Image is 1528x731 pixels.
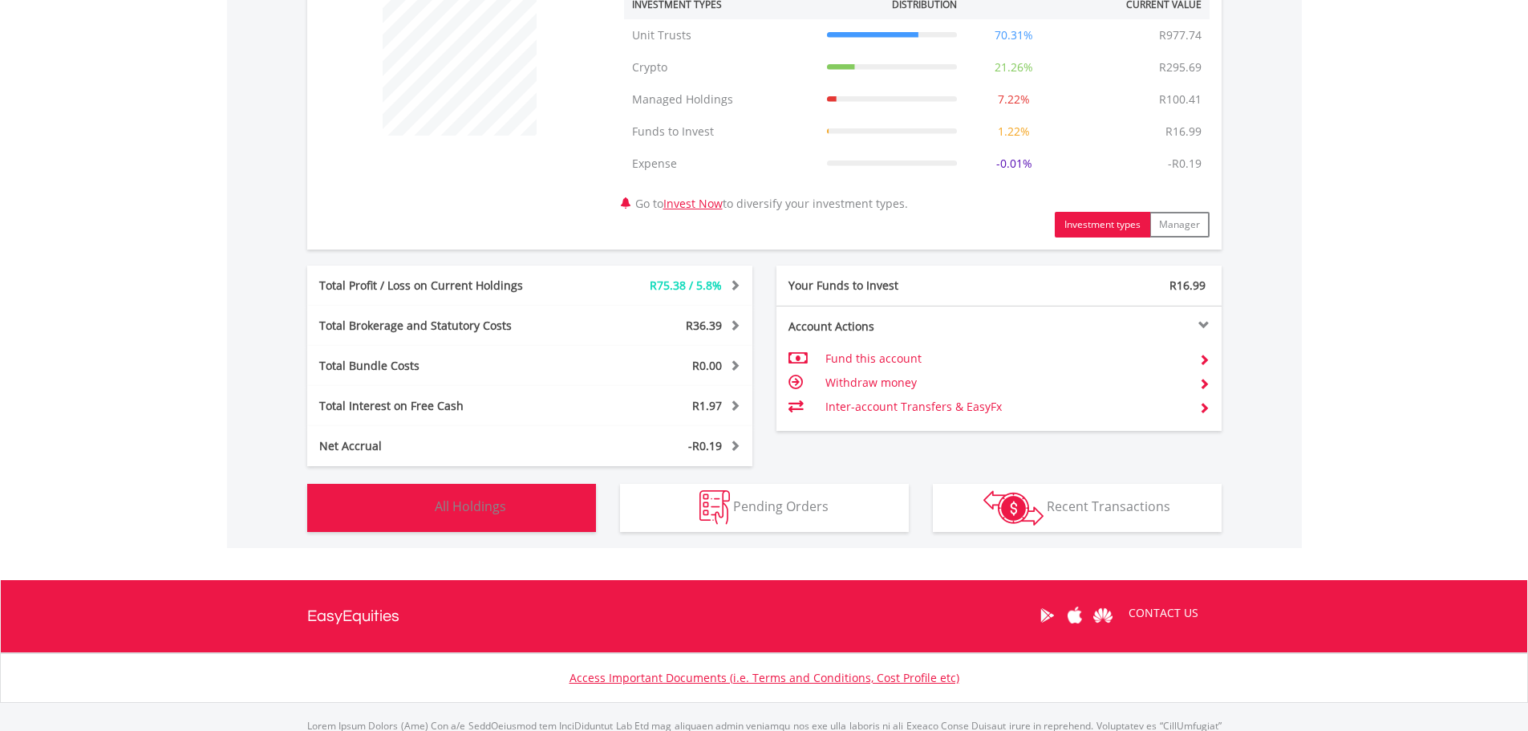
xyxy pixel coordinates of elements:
[1055,212,1150,238] button: Investment types
[620,484,909,532] button: Pending Orders
[825,347,1186,371] td: Fund this account
[435,497,506,515] span: All Holdings
[825,395,1186,419] td: Inter-account Transfers & EasyFx
[965,148,1063,180] td: -0.01%
[624,19,819,51] td: Unit Trusts
[983,490,1044,526] img: transactions-zar-wht.png
[307,484,596,532] button: All Holdings
[624,148,819,180] td: Expense
[692,398,722,413] span: R1.97
[663,196,723,211] a: Invest Now
[569,670,959,685] a: Access Important Documents (i.e. Terms and Conditions, Cost Profile etc)
[1151,19,1210,51] td: R977.74
[686,318,722,333] span: R36.39
[650,278,722,293] span: R75.38 / 5.8%
[1160,148,1210,180] td: -R0.19
[397,490,432,525] img: holdings-wht.png
[1169,278,1206,293] span: R16.99
[1117,591,1210,636] a: CONTACT US
[965,116,1063,148] td: 1.22%
[307,278,567,294] div: Total Profit / Loss on Current Holdings
[307,438,567,454] div: Net Accrual
[1151,51,1210,83] td: R295.69
[307,580,399,652] a: EasyEquities
[965,83,1063,116] td: 7.22%
[1157,116,1210,148] td: R16.99
[776,278,999,294] div: Your Funds to Invest
[1061,591,1089,640] a: Apple
[307,318,567,334] div: Total Brokerage and Statutory Costs
[1149,212,1210,238] button: Manager
[624,83,819,116] td: Managed Holdings
[624,51,819,83] td: Crypto
[307,398,567,414] div: Total Interest on Free Cash
[1033,591,1061,640] a: Google Play
[1047,497,1170,515] span: Recent Transactions
[688,438,722,453] span: -R0.19
[933,484,1222,532] button: Recent Transactions
[1089,591,1117,640] a: Huawei
[1151,83,1210,116] td: R100.41
[965,19,1063,51] td: 70.31%
[307,358,567,374] div: Total Bundle Costs
[733,497,829,515] span: Pending Orders
[776,319,999,335] div: Account Actions
[692,358,722,373] span: R0.00
[825,371,1186,395] td: Withdraw money
[624,116,819,148] td: Funds to Invest
[699,490,730,525] img: pending_instructions-wht.png
[965,51,1063,83] td: 21.26%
